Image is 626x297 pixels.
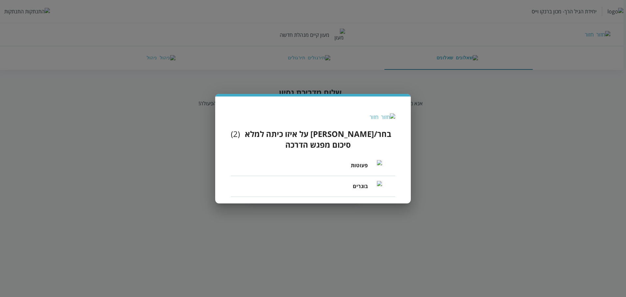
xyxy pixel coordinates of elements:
img: חזור [381,113,395,121]
img: פעוטות [372,160,382,171]
img: בוגרים [372,181,382,191]
span: בוגרים [353,182,368,190]
div: חזור [370,113,379,121]
h3: בחר/[PERSON_NAME] על איזו כיתה למלא סיכום מפגש הדרכה [241,128,395,150]
div: ( 2 ) [231,128,240,150]
span: פעוטות [351,161,368,169]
